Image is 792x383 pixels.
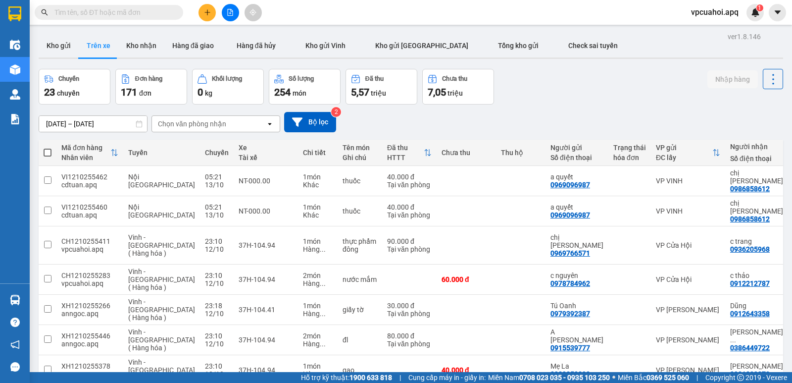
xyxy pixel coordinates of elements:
[237,42,276,50] span: Hàng đã hủy
[239,207,293,215] div: NT-000.00
[550,272,603,279] div: c nguyên
[61,237,118,245] div: CH1210255411
[320,279,326,287] span: ...
[349,374,392,382] strong: 1900 633 818
[57,89,80,97] span: chuyến
[61,181,118,189] div: cdtuan.apq
[128,203,195,219] span: Nội [GEOGRAPHIC_DATA]
[730,272,783,279] div: c thảo
[61,362,118,370] div: XH1210255378
[192,69,264,105] button: Khối lượng0kg
[501,149,541,157] div: Thu hộ
[550,181,590,189] div: 0969096987
[227,9,234,16] span: file-add
[751,8,760,17] img: icon-new-feature
[205,340,229,348] div: 12/10
[198,4,216,21] button: plus
[303,279,333,287] div: Hàng thông thường
[121,86,137,98] span: 171
[343,275,377,283] div: nước mắm
[656,177,720,185] div: VP VINH
[61,340,118,348] div: anngoc.apq
[56,140,123,166] th: Toggle SortBy
[205,310,229,318] div: 12/10
[61,211,118,219] div: cdtuan.apq
[10,89,20,100] img: warehouse-icon
[128,298,195,322] span: Vinh - [GEOGRAPHIC_DATA] ( Hàng hóa )
[205,370,229,378] div: 12/10
[498,42,539,50] span: Tổng kho gửi
[205,237,229,245] div: 23:10
[293,89,306,97] span: món
[550,144,603,152] div: Người gửi
[387,144,424,152] div: Đã thu
[266,120,274,128] svg: open
[371,89,386,97] span: triệu
[343,237,377,253] div: thực phẩm đông
[730,310,770,318] div: 0912643358
[205,203,229,211] div: 05:21
[737,374,744,381] span: copyright
[61,279,118,287] div: vpcuahoi.apq
[205,245,229,253] div: 12/10
[656,306,720,314] div: VP [PERSON_NAME]
[39,34,79,57] button: Kho gửi
[550,279,590,287] div: 0978784962
[550,370,590,378] div: 0989350890
[61,272,118,279] div: CH1210255283
[331,107,341,117] sup: 2
[303,302,333,310] div: 1 món
[550,211,590,219] div: 0969096987
[387,173,432,181] div: 40.000 đ
[303,181,333,189] div: Khác
[39,116,147,132] input: Select a date range.
[656,366,720,374] div: VP [PERSON_NAME]
[428,86,446,98] span: 7,05
[730,199,783,215] div: chị huyền
[10,114,20,124] img: solution-icon
[343,177,377,185] div: thuốc
[387,310,432,318] div: Tại văn phòng
[773,8,782,17] span: caret-down
[612,376,615,380] span: ⚪️
[769,4,786,21] button: caret-down
[128,328,195,352] span: Vinh - [GEOGRAPHIC_DATA] ( Hàng hóa )
[550,154,603,162] div: Số điện thoại
[730,185,770,193] div: 0986858612
[408,372,486,383] span: Cung cấp máy in - giấy in:
[10,340,20,349] span: notification
[61,144,110,152] div: Mã đơn hàng
[205,362,229,370] div: 23:10
[10,64,20,75] img: warehouse-icon
[204,9,211,16] span: plus
[303,149,333,157] div: Chi tiết
[303,362,333,370] div: 1 món
[730,362,783,370] div: Minh Hoàng
[320,310,326,318] span: ...
[488,372,610,383] span: Miền Nam
[730,279,770,287] div: 0912212787
[205,302,229,310] div: 23:18
[568,42,618,50] span: Check sai tuyến
[387,154,424,162] div: HTTT
[303,173,333,181] div: 1 món
[730,237,783,245] div: c trang
[158,119,226,129] div: Chọn văn phòng nhận
[239,144,293,152] div: Xe
[343,336,377,344] div: đl
[303,340,333,348] div: Hàng thông thường
[550,233,603,249] div: chị minh
[303,310,333,318] div: Hàng thông thường
[212,75,242,82] div: Khối lượng
[303,332,333,340] div: 2 món
[387,245,432,253] div: Tại văn phòng
[61,203,118,211] div: VI1210255460
[61,302,118,310] div: XH1210255266
[205,181,229,189] div: 13/10
[422,69,494,105] button: Chưa thu7,05 triệu
[758,4,761,11] span: 1
[550,203,603,211] div: a quyết
[387,340,432,348] div: Tại văn phòng
[442,149,491,157] div: Chưa thu
[239,306,293,314] div: 37H-104.41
